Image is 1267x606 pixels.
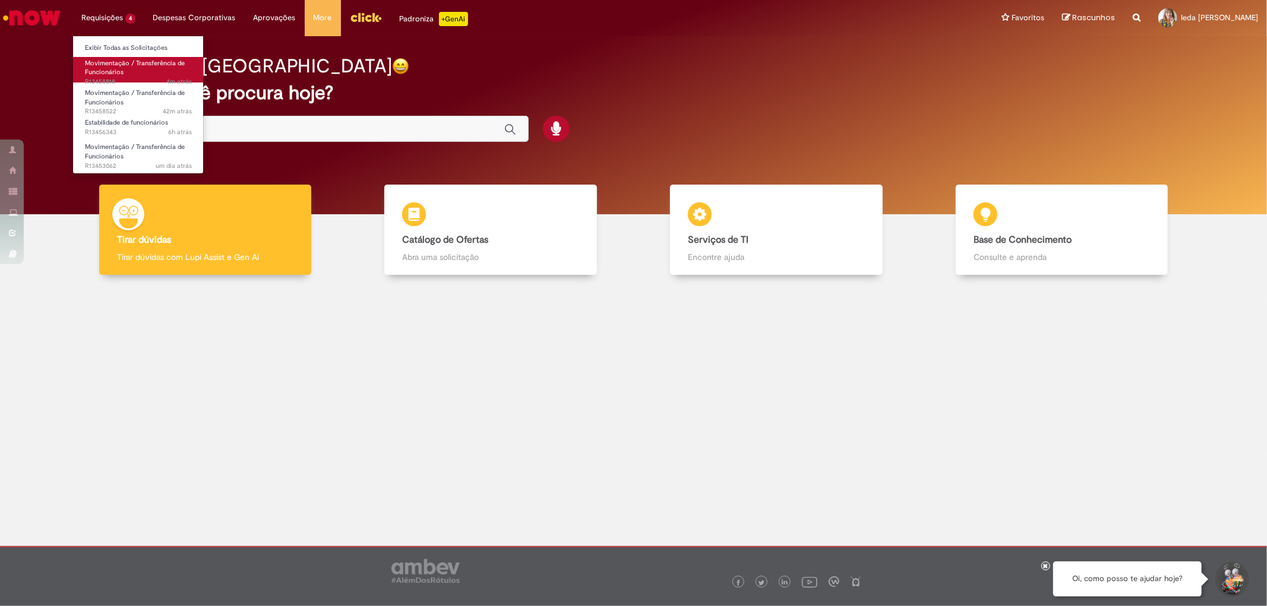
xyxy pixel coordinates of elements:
span: R13453062 [85,161,192,171]
img: logo_footer_workplace.png [829,576,839,587]
p: Abra uma solicitação [402,251,579,263]
img: logo_footer_facebook.png [735,580,741,586]
span: Movimentação / Transferência de Funcionários [85,59,185,77]
a: Exibir Todas as Solicitações [73,42,204,55]
span: Estabilidade de funcionários [85,118,168,127]
img: logo_footer_ambev_rotulo_gray.png [391,559,460,583]
img: happy-face.png [392,58,409,75]
ul: Requisições [72,36,204,174]
img: click_logo_yellow_360x200.png [350,8,382,26]
a: Base de Conhecimento Consulte e aprenda [919,185,1205,275]
b: Tirar dúvidas [117,234,171,246]
p: Encontre ajuda [688,251,864,263]
p: Tirar dúvidas com Lupi Assist e Gen Ai [117,251,293,263]
a: Rascunhos [1062,12,1115,24]
button: Iniciar Conversa de Suporte [1214,561,1249,597]
img: logo_footer_naosei.png [851,576,861,587]
a: Aberto R13458818 : Movimentação / Transferência de Funcionários [73,57,204,83]
h2: O que você procura hoje? [109,83,1157,103]
time: 28/08/2025 15:07:31 [163,107,192,116]
span: 42m atrás [163,107,192,116]
div: Padroniza [400,12,468,26]
a: Aberto R13453062 : Movimentação / Transferência de Funcionários [73,141,204,166]
span: R13456343 [85,128,192,137]
span: Rascunhos [1072,12,1115,23]
img: ServiceNow [1,6,62,30]
span: Movimentação / Transferência de Funcionários [85,142,185,161]
time: 28/08/2025 09:46:55 [168,128,192,137]
a: Serviços de TI Encontre ajuda [634,185,920,275]
a: Tirar dúvidas Tirar dúvidas com Lupi Assist e Gen Ai [62,185,348,275]
span: 4m atrás [166,77,192,86]
span: Despesas Corporativas [153,12,236,24]
span: R13458522 [85,107,192,116]
span: Movimentação / Transferência de Funcionários [85,88,185,107]
img: logo_footer_linkedin.png [782,579,788,586]
span: Favoritos [1012,12,1044,24]
div: Oi, como posso te ajudar hoje? [1053,561,1202,597]
p: +GenAi [439,12,468,26]
span: Ieda [PERSON_NAME] [1181,12,1258,23]
a: Aberto R13456343 : Estabilidade de funcionários [73,116,204,138]
a: Catálogo de Ofertas Abra uma solicitação [348,185,634,275]
b: Catálogo de Ofertas [402,234,488,246]
span: R13458818 [85,77,192,87]
span: Requisições [81,12,123,24]
span: 6h atrás [168,128,192,137]
h2: Boa tarde, [GEOGRAPHIC_DATA] [109,56,392,77]
span: Aprovações [254,12,296,24]
time: 28/08/2025 15:45:54 [166,77,192,86]
p: Consulte e aprenda [974,251,1150,263]
b: Base de Conhecimento [974,234,1072,246]
a: Aberto R13458522 : Movimentação / Transferência de Funcionários [73,87,204,112]
img: logo_footer_youtube.png [802,574,817,589]
span: 4 [125,14,135,24]
time: 27/08/2025 15:14:13 [156,161,192,170]
span: More [314,12,332,24]
span: um dia atrás [156,161,192,170]
img: logo_footer_twitter.png [759,580,764,586]
b: Serviços de TI [688,234,748,246]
